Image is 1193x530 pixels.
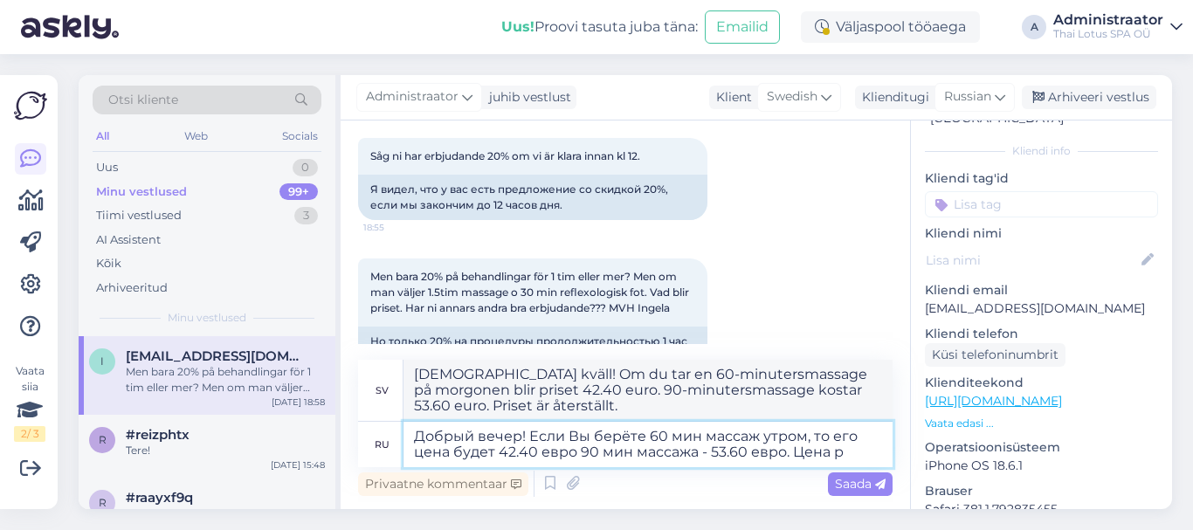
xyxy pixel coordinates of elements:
[99,433,107,446] span: r
[709,88,752,107] div: Klient
[925,457,1158,475] p: iPhone OS 18.6.1
[925,325,1158,343] p: Kliendi telefon
[925,343,1065,367] div: Küsi telefoninumbrit
[925,299,1158,318] p: [EMAIL_ADDRESS][DOMAIN_NAME]
[855,88,929,107] div: Klienditugi
[126,490,193,506] span: #raayxf9q
[370,149,640,162] span: Såg ni har erbjudande 20% om vi är klara innan kl 12.
[14,363,45,442] div: Vaata siia
[925,374,1158,392] p: Klienditeekond
[293,159,318,176] div: 0
[358,175,707,220] div: Я видел, что у вас есть предложение со скидкой 20%, если мы закончим до 12 часов дня.
[126,427,190,443] span: #reizphtx
[925,393,1062,409] a: [URL][DOMAIN_NAME]
[1053,13,1163,27] div: Administraator
[926,251,1138,270] input: Lisa nimi
[375,430,390,459] div: ru
[835,476,886,492] span: Saada
[93,125,113,148] div: All
[96,231,161,249] div: AI Assistent
[925,482,1158,500] p: Brauser
[96,183,187,201] div: Minu vestlused
[358,472,528,496] div: Privaatne kommentaar
[501,18,534,35] b: Uus!
[501,17,698,38] div: Proovi tasuta juba täna:
[358,327,707,403] div: Но только 20% на процедуры продолжительностью 1 час и более? Но если вы выберете 1.5tim массажа и...
[279,125,321,148] div: Socials
[126,348,307,364] span: ingela_nordin@hotmail.com
[99,496,107,509] span: r
[925,143,1158,159] div: Kliendi info
[126,443,325,458] div: Tere!
[279,183,318,201] div: 99+
[801,11,980,43] div: Väljaspool tööaega
[294,207,318,224] div: 3
[403,360,893,421] textarea: [DEMOGRAPHIC_DATA] kväll! Om du tar en 60-minutersmassage på morgonen blir priset 42.40 euro. 90-...
[1022,15,1046,39] div: A
[767,87,817,107] span: Swedish
[272,396,325,409] div: [DATE] 18:58
[925,500,1158,519] p: Safari 381.1.792835455
[168,310,246,326] span: Minu vestlused
[1022,86,1156,109] div: Arhiveeri vestlus
[14,426,45,442] div: 2 / 3
[271,458,325,471] div: [DATE] 15:48
[403,422,893,467] textarea: Добрый вечер! Если Вы берёте 60 мин массаж утром, то его цена будет 42.40 евро 90 мин массажа - 5...
[370,270,692,314] span: Men bara 20% på behandlingar för 1 tim eller mer? Men om man väljer 1.5tim massage o 30 min refle...
[96,207,182,224] div: Tiimi vestlused
[925,438,1158,457] p: Operatsioonisüsteem
[376,375,389,405] div: sv
[96,159,118,176] div: Uus
[925,169,1158,188] p: Kliendi tag'id
[181,125,211,148] div: Web
[944,87,991,107] span: Russian
[925,416,1158,431] p: Vaata edasi ...
[366,87,459,107] span: Administraator
[126,364,325,396] div: Men bara 20% på behandlingar för 1 tim eller mer? Men om man väljer 1.5tim massage o 30 min refle...
[705,10,780,44] button: Emailid
[96,255,121,272] div: Kõik
[100,354,104,368] span: i
[925,191,1158,217] input: Lisa tag
[1053,13,1183,41] a: AdministraatorThai Lotus SPA OÜ
[14,89,47,122] img: Askly Logo
[363,221,429,234] span: 18:55
[96,279,168,297] div: Arhiveeritud
[482,88,571,107] div: juhib vestlust
[1053,27,1163,41] div: Thai Lotus SPA OÜ
[108,91,178,109] span: Otsi kliente
[925,281,1158,299] p: Kliendi email
[925,224,1158,243] p: Kliendi nimi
